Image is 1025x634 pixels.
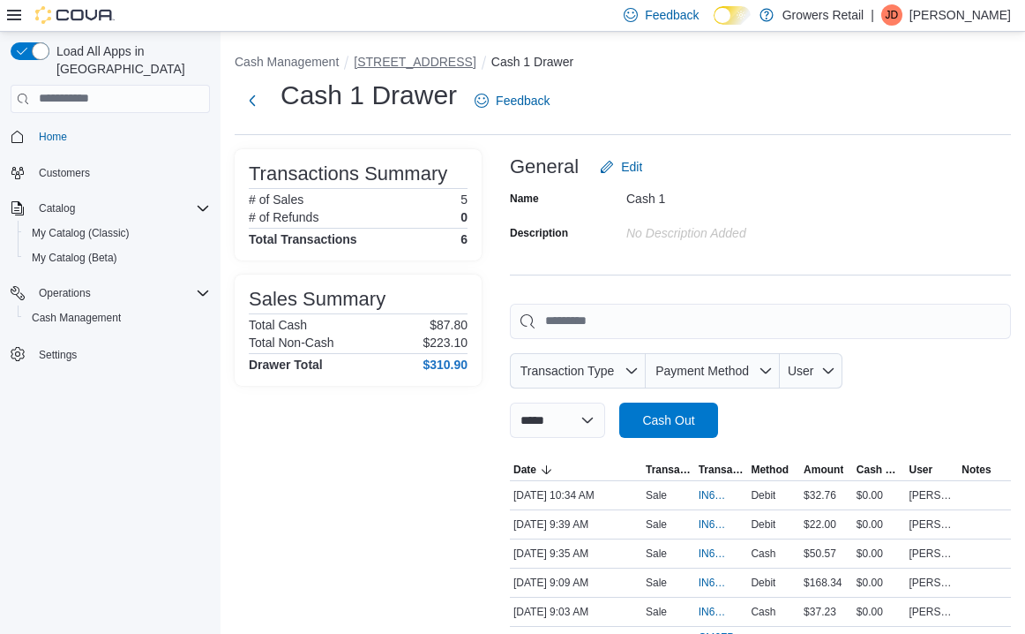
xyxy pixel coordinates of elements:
div: No Description added [626,219,863,240]
button: Cash Out [619,403,718,438]
span: $32.76 [804,488,836,502]
h3: General [510,156,579,177]
span: Load All Apps in [GEOGRAPHIC_DATA] [49,42,210,78]
p: 5 [460,192,468,207]
span: Settings [32,343,210,365]
span: My Catalog (Classic) [25,223,210,244]
div: $0.00 [853,543,906,564]
span: My Catalog (Classic) [32,226,130,240]
span: My Catalog (Beta) [25,247,210,268]
p: 0 [460,210,468,224]
p: Sale [646,605,667,619]
a: Home [32,126,74,147]
button: Next [235,83,270,118]
span: Transaction # [699,463,744,477]
a: My Catalog (Classic) [25,223,137,244]
span: Date [513,463,536,477]
button: Catalog [32,198,82,219]
span: Customers [39,166,90,180]
span: Debit [751,576,775,590]
h4: Drawer Total [249,358,323,372]
div: Jodi Duke [881,4,902,26]
span: $50.57 [804,547,836,561]
span: $22.00 [804,517,836,532]
p: | [871,4,874,26]
div: [DATE] 9:09 AM [510,572,642,593]
button: Cash Back [853,459,906,480]
button: Method [747,459,800,480]
span: Dark Mode [714,25,715,26]
span: Debit [751,517,775,532]
span: IN6FPW-2064659 [699,605,727,619]
span: [PERSON_NAME] [909,576,955,590]
button: IN6FPW-2064665 [699,572,744,593]
nav: Complex example [11,117,210,413]
span: Cash Back [857,463,902,477]
p: [PERSON_NAME] [909,4,1011,26]
span: Payment Method [655,364,749,378]
div: [DATE] 9:39 AM [510,514,642,535]
button: Customers [4,160,217,185]
span: Catalog [32,198,210,219]
button: Settings [4,341,217,366]
span: Debit [751,488,775,502]
span: IN6FPW-2064665 [699,576,727,590]
button: IN6FPW-2064688 [699,514,744,535]
span: IN6FPW-2064682 [699,547,727,561]
h6: # of Sales [249,192,303,207]
button: My Catalog (Classic) [18,221,217,245]
button: Transaction Type [642,459,695,480]
span: Feedback [645,6,699,24]
h4: 6 [460,232,468,246]
h4: $310.90 [423,358,468,372]
p: Growers Retail [782,4,864,26]
span: Home [39,130,67,144]
span: $168.34 [804,576,842,590]
span: $37.23 [804,605,836,619]
span: Notes [961,463,991,477]
span: [PERSON_NAME] [909,517,955,532]
div: [DATE] 9:35 AM [510,543,642,564]
button: Cash 1 Drawer [491,55,573,69]
button: Amount [800,459,853,480]
label: Name [510,192,539,206]
label: Description [510,226,568,240]
span: Operations [32,283,210,304]
h6: Total Cash [249,318,307,332]
span: Cash [751,547,775,561]
p: $87.80 [430,318,468,332]
button: Notes [958,459,1011,480]
span: IN6FPW-2064737 [699,488,727,502]
span: IN6FPW-2064688 [699,517,727,532]
p: Sale [646,517,667,532]
img: Cova [35,6,115,24]
a: Customers [32,162,97,184]
span: JD [886,4,899,26]
span: Transaction Type [646,463,692,477]
span: Customers [32,162,210,184]
span: User [909,463,933,477]
div: Cash 1 [626,185,863,206]
button: Payment Method [646,353,780,389]
button: User [906,459,959,480]
span: Cash Management [25,307,210,328]
h6: Total Non-Cash [249,336,334,350]
h3: Sales Summary [249,289,385,310]
span: [PERSON_NAME] [909,547,955,561]
button: Transaction # [695,459,748,480]
span: Cash Management [32,311,121,325]
button: Operations [4,281,217,306]
span: User [788,364,814,378]
p: Sale [646,488,667,502]
span: Settings [39,348,77,362]
a: My Catalog (Beta) [25,247,124,268]
nav: An example of EuiBreadcrumbs [235,53,1011,74]
span: Method [751,463,789,477]
button: IN6FPW-2064659 [699,601,744,623]
a: Cash Management [25,307,128,328]
p: Sale [646,576,667,590]
button: Cash Management [18,306,217,330]
button: IN6FPW-2064682 [699,543,744,564]
button: Date [510,459,642,480]
p: $223.10 [423,336,468,350]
